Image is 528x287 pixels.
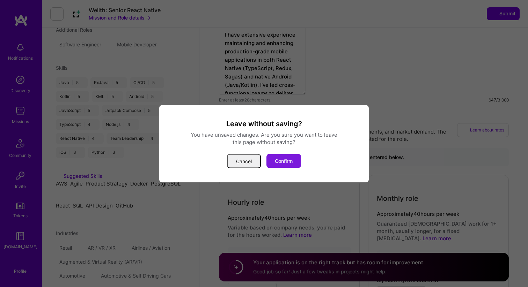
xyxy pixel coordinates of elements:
button: Cancel [227,154,261,168]
h3: Leave without saving? [168,119,360,128]
button: Confirm [266,154,301,168]
div: You have unsaved changes. Are you sure you want to leave [168,131,360,138]
div: this page without saving? [168,138,360,145]
div: modal [159,105,369,182]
